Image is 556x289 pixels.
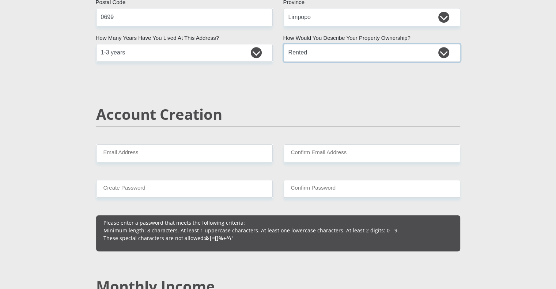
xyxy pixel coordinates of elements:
[96,180,273,198] input: Create Password
[284,180,460,198] input: Confirm Password
[284,144,460,162] input: Confirm Email Address
[96,106,460,123] h2: Account Creation
[96,44,273,62] select: Please select a value
[284,8,460,26] select: Please Select a Province
[205,235,233,242] b: &|=[]%+^\'
[103,219,453,242] p: Please enter a password that meets the following criteria: Minimum length: 8 characters. At least...
[96,144,273,162] input: Email Address
[284,44,460,62] select: Please select a value
[96,8,273,26] input: Postal Code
